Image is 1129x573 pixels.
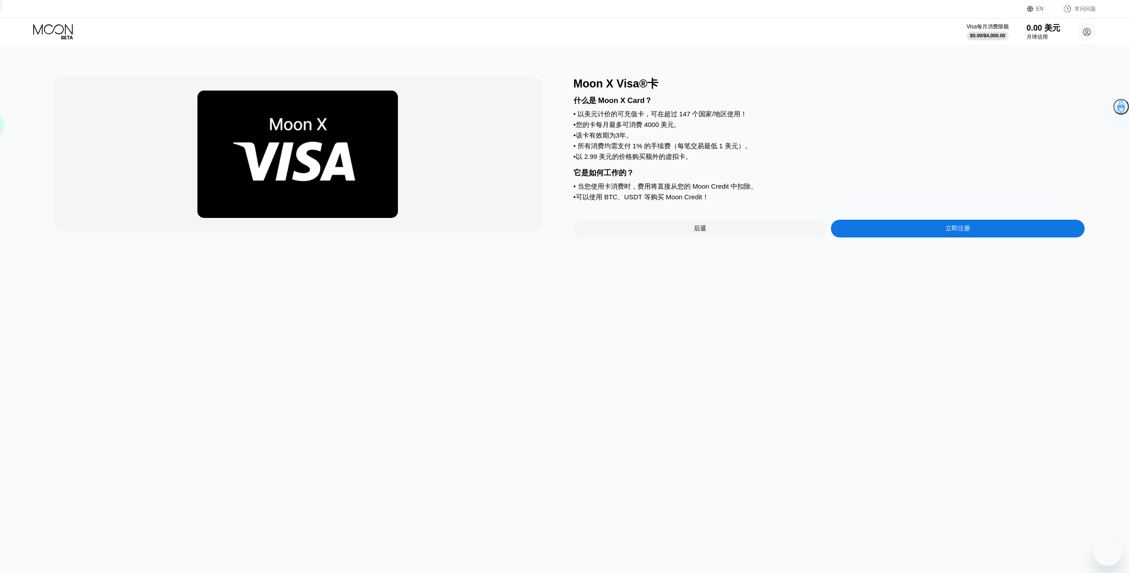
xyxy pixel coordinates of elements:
[982,33,983,38] font: /
[574,142,576,150] font: •
[1027,34,1048,40] font: 月球信用
[1074,6,1096,12] font: 常问问题
[576,153,692,160] font: 以 2.99 美元的价格购买额外的虚拟卡。
[574,153,576,160] font: •
[945,225,970,232] font: 立即注册
[1027,4,1054,13] div: EN
[574,77,659,90] font: Moon X Visa®卡
[576,193,709,201] font: 可以使用 BTC、USDT 等购买 Moon Credit！
[576,131,633,139] font: 该卡有效期为3年。
[1027,23,1060,41] div: 0.00 美元月球信用
[970,33,983,38] font: $0.00
[576,121,681,128] font: 您的卡每月最多可消费 4000 美元。
[574,96,653,105] font: 什么是 Moon X Card？
[578,110,747,118] font: 以美元计价的可充值卡，可在超过 147 个国家/地区使用！
[694,225,706,232] font: 后退
[967,24,1009,30] font: Visa每月消费限额
[578,142,751,150] font: 所有消费均需支付 1% 的手续费（每笔交易最低 1 美元）。
[1036,6,1044,12] font: EN
[574,121,576,128] font: •
[831,220,1085,237] div: 立即注册
[983,33,1005,38] font: $4,000.00
[574,131,576,139] font: •
[574,110,576,118] font: •
[1027,24,1060,32] font: 0.00 美元
[574,220,827,237] div: 后退
[1094,537,1122,566] iframe: 启动消息传送窗口的按钮
[574,182,576,190] font: •
[1054,4,1096,13] div: 常问问题
[578,182,757,190] font: 当您使用卡消费时，费用将直接从您的 Moon Credit 中扣除。
[574,169,634,177] font: 它是如何工作的？
[574,193,576,201] font: •
[967,23,1009,40] div: Visa每月消费限额$0.00/$4,000.00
